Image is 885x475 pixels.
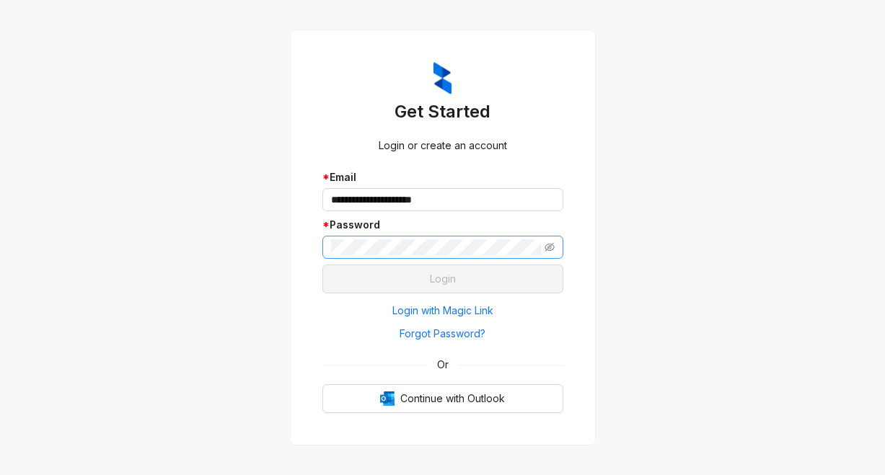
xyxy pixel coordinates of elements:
[322,100,563,123] h3: Get Started
[427,357,459,373] span: Or
[392,303,493,319] span: Login with Magic Link
[322,322,563,345] button: Forgot Password?
[322,265,563,293] button: Login
[322,169,563,185] div: Email
[322,384,563,413] button: OutlookContinue with Outlook
[433,62,452,95] img: ZumaIcon
[400,391,505,407] span: Continue with Outlook
[380,391,395,406] img: Outlook
[322,217,563,233] div: Password
[322,299,563,322] button: Login with Magic Link
[400,326,485,342] span: Forgot Password?
[322,138,563,154] div: Login or create an account
[545,242,555,252] span: eye-invisible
